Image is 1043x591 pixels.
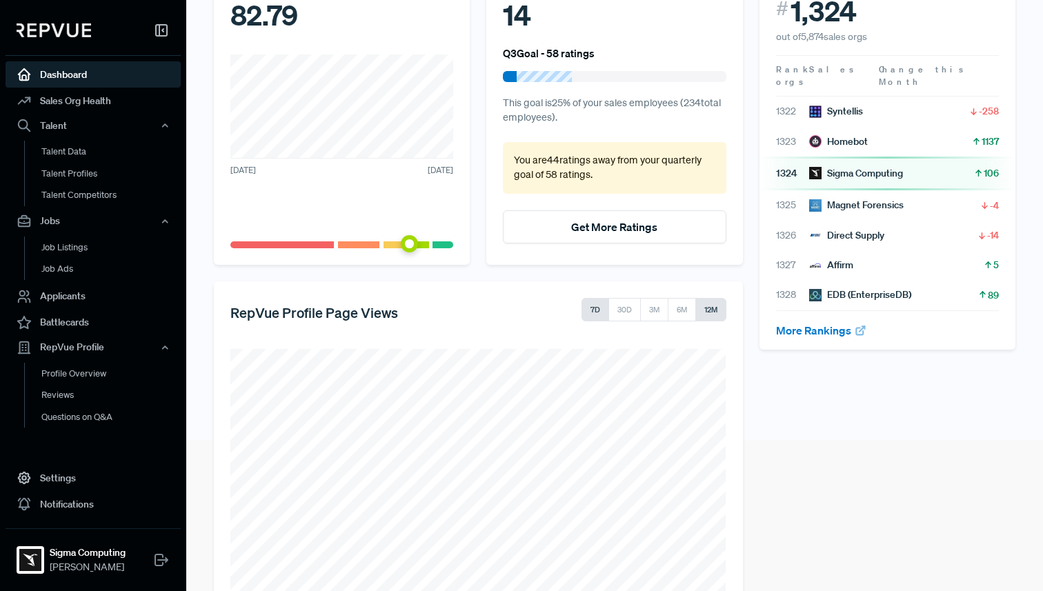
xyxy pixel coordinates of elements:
span: [DATE] [428,164,453,177]
a: Questions on Q&A [24,406,199,428]
a: Job Listings [24,237,199,259]
span: [PERSON_NAME] [50,560,126,574]
a: Reviews [24,384,199,406]
button: 30D [608,298,641,321]
a: Profile Overview [24,363,199,385]
span: Sales orgs [776,63,856,88]
a: Dashboard [6,61,181,88]
button: Talent [6,114,181,137]
h5: RepVue Profile Page Views [230,304,398,321]
span: 1327 [776,258,809,272]
a: Applicants [6,283,181,310]
span: 1324 [776,166,809,181]
a: More Rankings [776,323,867,337]
span: -14 [987,228,999,242]
a: Talent Profiles [24,163,199,185]
a: Talent Competitors [24,184,199,206]
h6: Q3 Goal - 58 ratings [503,47,595,59]
div: Magnet Forensics [809,198,904,212]
a: Battlecards [6,310,181,336]
img: Homebot [809,135,822,148]
span: 1137 [982,134,999,148]
span: out of 5,874 sales orgs [776,30,867,43]
button: 12M [695,298,726,321]
button: Get More Ratings [503,210,726,243]
button: 6M [668,298,696,321]
span: 1325 [776,198,809,212]
img: RepVue [17,23,91,37]
div: Direct Supply [809,228,884,243]
span: -258 [979,104,999,118]
a: Talent Data [24,141,199,163]
div: EDB (EnterpriseDB) [809,288,911,302]
img: Sigma Computing [19,549,41,571]
img: Affirm [809,259,822,272]
img: Sigma Computing [809,167,822,179]
strong: Sigma Computing [50,545,126,560]
a: Settings [6,465,181,491]
img: Magnet Forensics [809,199,822,212]
a: Notifications [6,491,181,517]
div: Sigma Computing [809,166,903,181]
span: 1326 [776,228,809,243]
button: 7D [582,298,609,321]
p: You are 44 ratings away from your quarterly goal of 58 ratings . [514,153,715,183]
div: Syntellis [809,104,863,119]
span: 1328 [776,288,809,302]
span: -4 [990,199,999,212]
img: Direct Supply [809,229,822,241]
a: Job Ads [24,258,199,280]
img: Syntellis [809,106,822,118]
span: 1322 [776,104,809,119]
span: Rank [776,63,809,76]
img: EDB (EnterpriseDB) [809,289,822,301]
span: 89 [988,288,999,302]
div: Homebot [809,134,868,149]
a: Sigma ComputingSigma Computing[PERSON_NAME] [6,528,181,580]
span: Change this Month [879,63,966,88]
div: Affirm [809,258,853,272]
span: 5 [993,258,999,272]
p: This goal is 25 % of your sales employees ( 234 total employees). [503,96,726,126]
button: RepVue Profile [6,336,181,359]
span: 1323 [776,134,809,149]
button: Jobs [6,210,181,233]
span: [DATE] [230,164,256,177]
a: Sales Org Health [6,88,181,114]
button: 3M [640,298,668,321]
span: 106 [984,166,999,180]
